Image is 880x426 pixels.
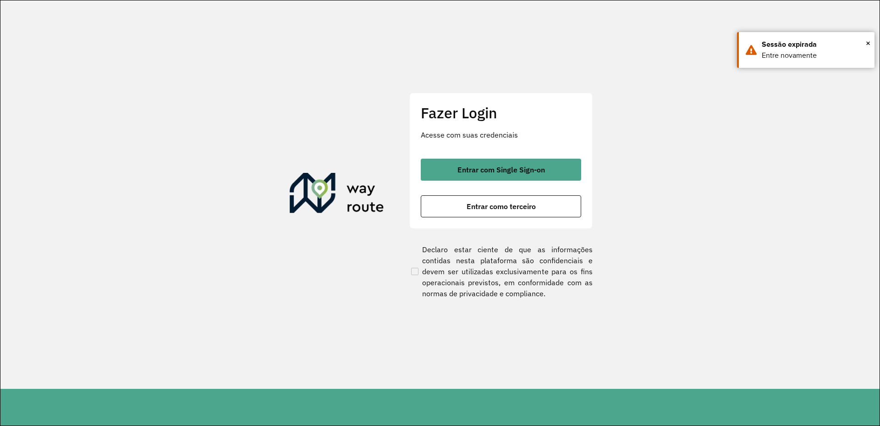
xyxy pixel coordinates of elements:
div: Sessão expirada [762,39,868,50]
button: button [421,159,581,181]
img: Roteirizador AmbevTech [290,173,384,217]
p: Acesse com suas credenciais [421,129,581,140]
span: × [866,36,870,50]
div: Entre novamente [762,50,868,61]
button: Close [866,36,870,50]
span: Entrar como terceiro [467,203,536,210]
button: button [421,195,581,217]
h2: Fazer Login [421,104,581,122]
span: Entrar com Single Sign-on [457,166,545,173]
label: Declaro estar ciente de que as informações contidas nesta plataforma são confidenciais e devem se... [409,244,593,299]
